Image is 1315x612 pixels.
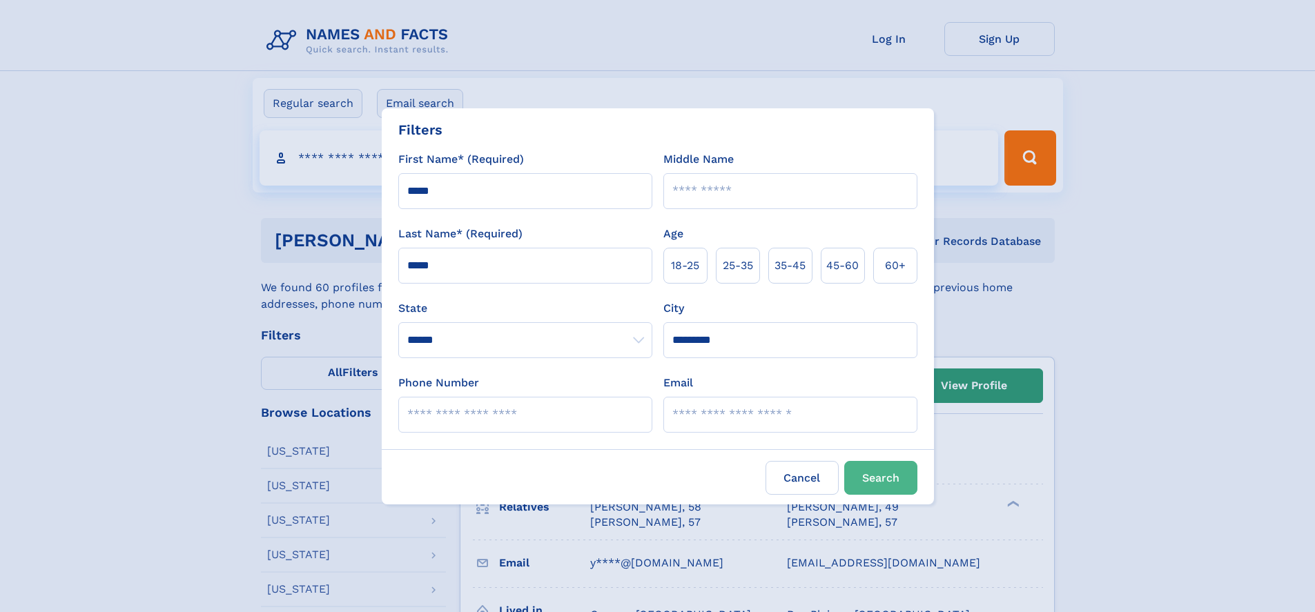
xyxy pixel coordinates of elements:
[398,375,479,391] label: Phone Number
[398,151,524,168] label: First Name* (Required)
[398,119,442,140] div: Filters
[826,257,859,274] span: 45‑60
[398,300,652,317] label: State
[766,461,839,495] label: Cancel
[885,257,906,274] span: 60+
[663,300,684,317] label: City
[663,226,683,242] label: Age
[398,226,523,242] label: Last Name* (Required)
[671,257,699,274] span: 18‑25
[723,257,753,274] span: 25‑35
[663,375,693,391] label: Email
[844,461,917,495] button: Search
[663,151,734,168] label: Middle Name
[775,257,806,274] span: 35‑45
